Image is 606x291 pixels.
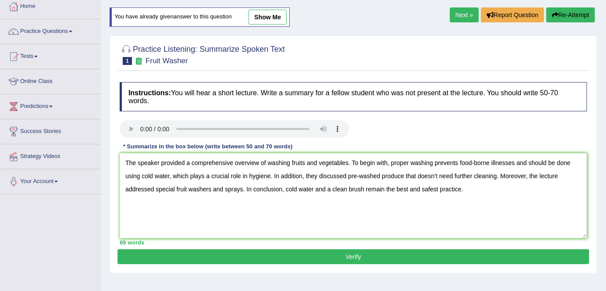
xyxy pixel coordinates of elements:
a: Next » [450,7,479,22]
div: 69 words [120,238,587,247]
a: Strategy Videos [0,144,100,166]
a: Predictions [0,94,100,116]
a: Tests [0,44,100,66]
h2: Practice Listening: Summarize Spoken Text [120,43,285,65]
button: Report Question [481,7,544,22]
small: Fruit Washer [146,57,188,65]
b: Instructions: [128,89,171,97]
a: Success Stories [0,119,100,141]
div: * Summarize in the box below (write between 50 and 70 words) [120,142,296,151]
a: Your Account [0,169,100,191]
div: You have already given answer to this question [110,7,290,27]
span: 1 [123,57,132,65]
button: Verify [118,249,589,264]
h4: You will hear a short lecture. Write a summary for a fellow student who was not present at the le... [120,82,587,111]
a: Online Class [0,69,100,91]
a: Practice Questions [0,19,100,41]
small: Exam occurring question [134,57,143,65]
a: show me [249,10,287,25]
button: Re-Attempt [546,7,595,22]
